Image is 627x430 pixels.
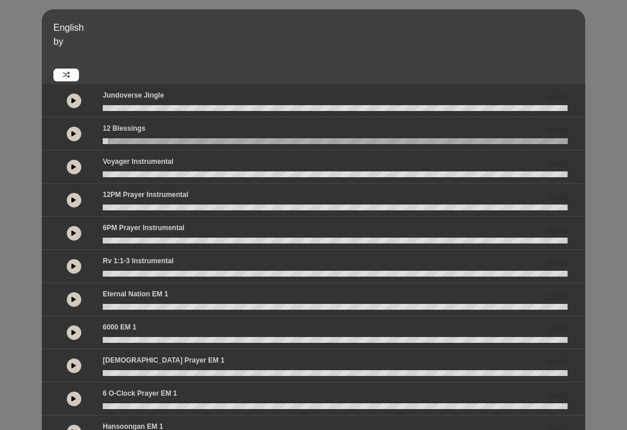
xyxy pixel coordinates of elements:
span: 00:00 [547,324,568,336]
span: 00:00 [547,224,568,236]
p: Voyager Instrumental [103,156,174,167]
p: Eternal Nation EM 1 [103,289,168,299]
p: 12 Blessings [103,123,145,134]
span: 00:00 [547,257,568,270]
p: 12PM Prayer Instrumental [103,189,188,200]
span: 00:00 [547,357,568,369]
span: 00:00 [547,125,568,137]
span: 00:00 [547,92,568,104]
p: 6000 EM 1 [103,322,136,332]
p: 6 o-clock prayer EM 1 [103,388,177,399]
span: 00:00 [547,390,568,402]
p: Jundoverse Jingle [103,90,164,101]
p: English [53,21,582,35]
p: 6PM Prayer Instrumental [103,223,185,233]
p: Rv 1:1-3 Instrumental [103,256,174,266]
span: 00:00 [547,191,568,203]
span: 00:00 [547,291,568,303]
span: by [53,37,63,46]
span: 00:00 [547,158,568,170]
p: [DEMOGRAPHIC_DATA] prayer EM 1 [103,355,225,365]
